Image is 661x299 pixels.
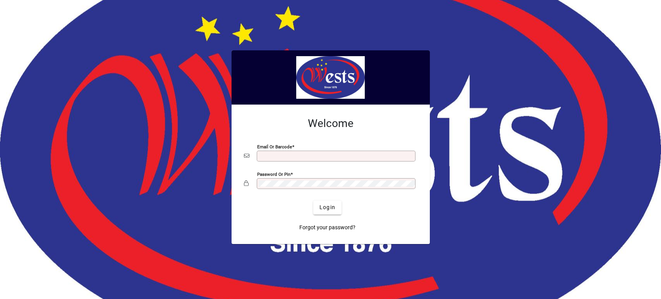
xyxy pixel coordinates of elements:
[319,203,335,211] span: Login
[313,201,342,215] button: Login
[244,117,417,130] h2: Welcome
[296,221,359,235] a: Forgot your password?
[257,171,290,177] mat-label: Password or Pin
[257,144,292,149] mat-label: Email or Barcode
[299,223,355,232] span: Forgot your password?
